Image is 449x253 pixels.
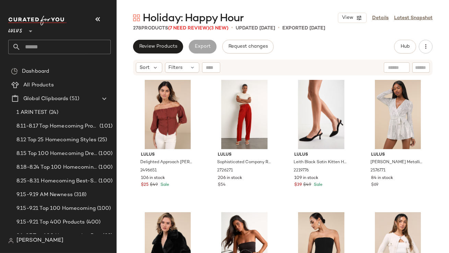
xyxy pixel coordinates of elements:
[135,80,200,149] img: 12007641_2496651.jpg
[96,136,107,144] span: (25)
[22,68,49,75] span: Dashboard
[96,205,111,213] span: (100)
[85,218,101,226] span: (400)
[141,182,149,188] span: $25
[400,44,410,49] span: Hub
[16,191,73,199] span: 9.15-9.19 AM Newness
[366,80,430,149] img: 12326501_2576771.jpg
[294,152,348,158] span: Lulus
[228,44,268,49] span: Request changes
[342,15,353,21] span: View
[68,95,79,103] span: (51)
[97,164,113,171] span: (100)
[372,14,389,22] a: Details
[8,23,22,36] span: Lulus
[218,182,226,188] span: $54
[16,232,101,240] span: 9.1-9.7 Top 100 Homecoming Dresses
[143,12,244,25] span: Holiday: Happy Hour
[282,25,325,32] p: Exported [DATE]
[278,24,280,32] span: •
[23,95,68,103] span: Global Clipboards
[236,25,275,32] p: updated [DATE]
[159,183,169,187] span: Sale
[289,80,353,149] img: 10916941_2219776.jpg
[8,238,14,243] img: svg%3e
[73,191,87,199] span: (318)
[16,218,85,226] span: 9.15-9.21 Top 400 Products
[11,68,18,75] img: svg%3e
[140,64,150,71] span: Sort
[222,40,274,53] button: Request changes
[231,24,233,32] span: •
[133,26,141,31] span: 278
[150,182,158,188] span: $49
[394,14,433,22] a: Latest Snapshot
[294,182,302,188] span: $39
[303,182,311,188] span: $49
[217,159,271,166] span: Sophisticated Company Rust Red Straight Leg Trouser Pants
[141,175,165,181] span: 106 in stock
[139,44,177,49] span: Review Products
[370,168,386,174] span: 2576771
[218,152,271,158] span: Lulus
[16,109,48,117] span: 1 ARIN TEST
[97,177,113,185] span: (100)
[218,175,242,181] span: 206 in stock
[8,16,67,25] img: cfy_white_logo.C9jOOHJF.svg
[370,159,424,166] span: [PERSON_NAME] Metallic Long Sleeve Romper
[23,81,54,89] span: All Products
[133,25,228,32] div: Products
[98,122,113,130] span: (101)
[16,150,97,158] span: 8.15 Top 100 Homecoming Dresses
[101,232,113,240] span: (99)
[217,168,233,174] span: 2726271
[16,205,96,213] span: 9.15-9.21 Top 100 Homecoming
[16,237,63,245] span: [PERSON_NAME]
[141,152,194,158] span: Lulus
[212,80,277,149] img: 2726271_02_fullbody_2025-08-26.jpg
[133,14,140,21] img: svg%3e
[169,64,183,71] span: Filters
[16,136,96,144] span: 8.12 Top 25 Homecoming Styles
[140,168,157,174] span: 2496651
[16,177,97,185] span: 8.25-8.31 Homecoming Best-Sellers
[294,175,318,181] span: 109 in stock
[97,150,113,158] span: (100)
[168,26,209,31] span: (7 Need Review)
[371,175,393,181] span: 84 in stock
[48,109,59,117] span: (24)
[294,159,347,166] span: Leith Black Satin Kitten Heel Slingback Pumps
[133,40,183,53] button: Review Products
[16,164,97,171] span: 8.18-8.24 Top 100 Homecoming Dresses
[294,168,309,174] span: 2219776
[338,13,367,23] button: View
[394,40,416,53] button: Hub
[16,122,98,130] span: 8.11-8.17 Top Homecoming Product
[312,183,322,187] span: Sale
[371,152,425,158] span: Lulus
[140,159,194,166] span: Delighted Approach [PERSON_NAME] Puff Sleeve Off-the-Shoulder Top
[209,26,228,31] span: (3 New)
[371,182,378,188] span: $69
